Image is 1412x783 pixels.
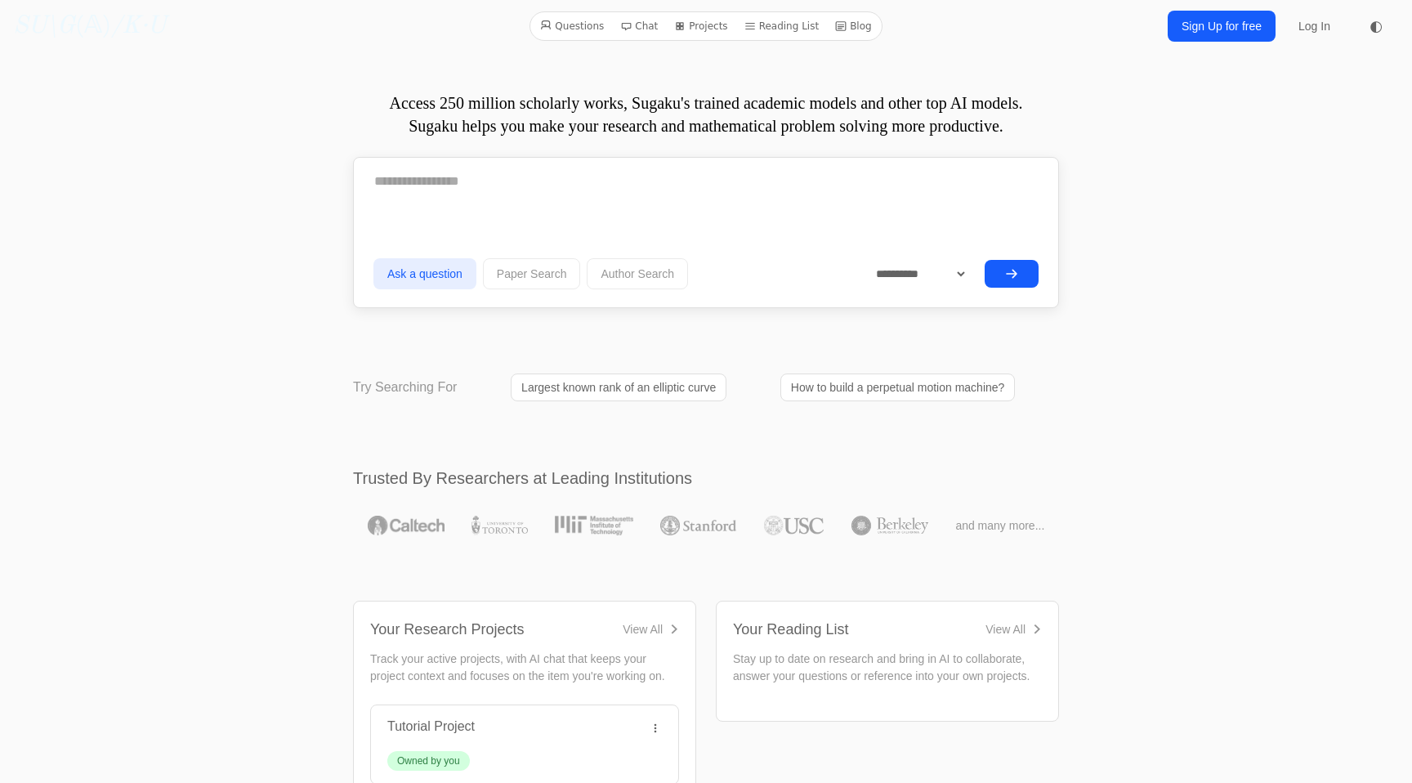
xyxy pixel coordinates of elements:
[829,16,878,37] a: Blog
[985,621,1042,638] a: View All
[471,516,527,535] img: University of Toronto
[764,516,824,535] img: USC
[370,651,679,685] p: Track your active projects, with AI chat that keeps your project context and focuses on the item ...
[1370,19,1383,34] span: ◐
[397,754,460,767] div: Owned by you
[668,16,734,37] a: Projects
[373,258,476,289] button: Ask a question
[368,516,445,535] img: Caltech
[511,374,726,401] a: Largest known rank of an elliptic curve
[851,516,928,535] img: UC Berkeley
[353,378,457,397] p: Try Searching For
[614,16,664,37] a: Chat
[1360,10,1392,43] button: ◐
[1289,11,1340,41] a: Log In
[534,16,610,37] a: Questions
[111,14,166,38] i: /K·U
[623,621,663,638] div: View All
[587,258,688,289] button: Author Search
[13,11,166,41] a: SU\G(𝔸)/K·U
[555,516,632,535] img: MIT
[623,621,679,638] a: View All
[353,92,1059,137] p: Access 250 million scholarly works, Sugaku's trained academic models and other top AI models. Sug...
[1168,11,1276,42] a: Sign Up for free
[483,258,581,289] button: Paper Search
[955,517,1044,534] span: and many more...
[738,16,826,37] a: Reading List
[733,618,848,641] div: Your Reading List
[13,14,75,38] i: SU\G
[660,516,736,535] img: Stanford
[780,374,1016,401] a: How to build a perpetual motion machine?
[387,719,475,733] a: Tutorial Project
[985,621,1025,638] div: View All
[353,467,1059,490] h2: Trusted By Researchers at Leading Institutions
[370,618,524,641] div: Your Research Projects
[733,651,1042,685] p: Stay up to date on research and bring in AI to collaborate, answer your questions or reference in...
